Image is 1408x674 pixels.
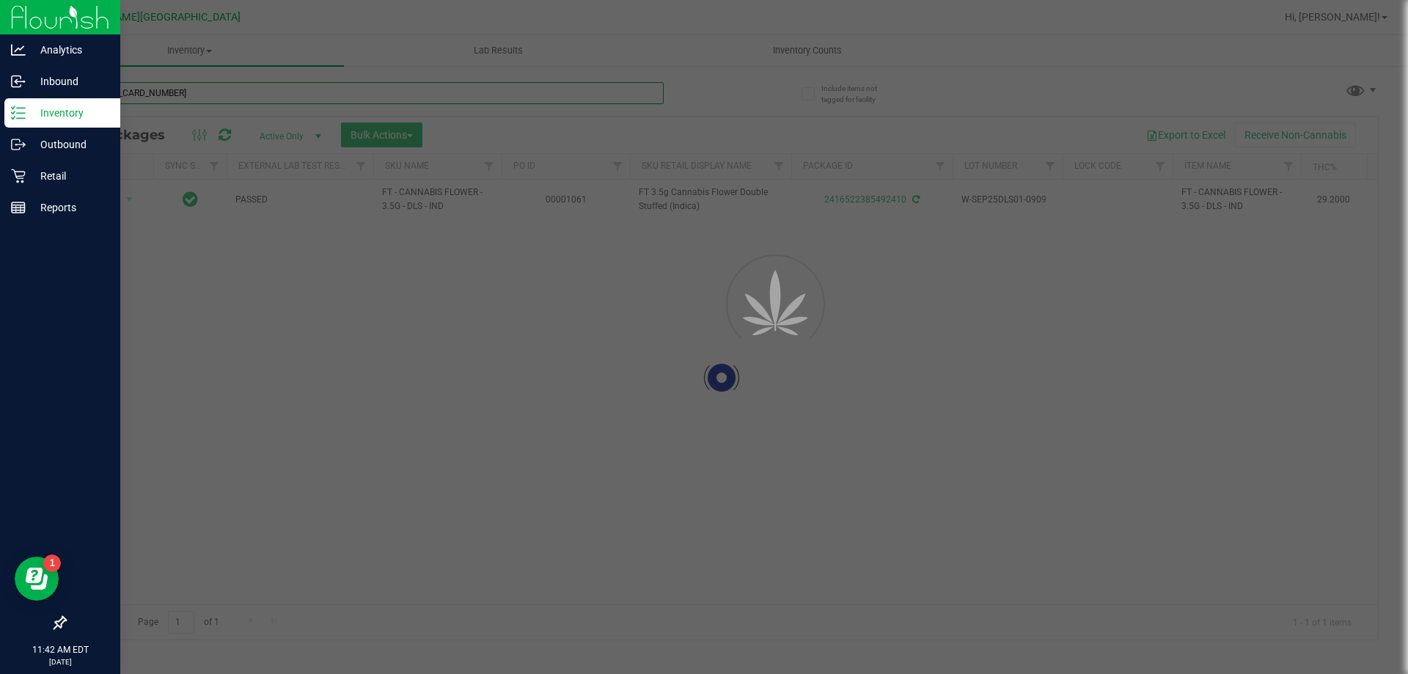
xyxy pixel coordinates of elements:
[26,199,114,216] p: Reports
[11,200,26,215] inline-svg: Reports
[7,656,114,667] p: [DATE]
[26,41,114,59] p: Analytics
[43,554,61,572] iframe: Resource center unread badge
[11,137,26,152] inline-svg: Outbound
[7,643,114,656] p: 11:42 AM EDT
[26,104,114,122] p: Inventory
[26,136,114,153] p: Outbound
[26,73,114,90] p: Inbound
[11,106,26,120] inline-svg: Inventory
[11,169,26,183] inline-svg: Retail
[15,557,59,601] iframe: Resource center
[11,43,26,57] inline-svg: Analytics
[26,167,114,185] p: Retail
[11,74,26,89] inline-svg: Inbound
